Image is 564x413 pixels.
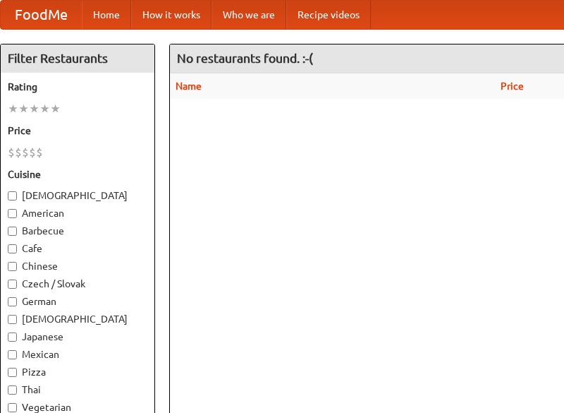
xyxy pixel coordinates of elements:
li: $ [29,145,36,160]
label: Chinese [8,259,147,273]
label: Thai [8,383,147,397]
input: Pizza [8,368,17,377]
input: German [8,297,17,306]
input: Vegetarian [8,403,17,412]
input: Mexican [8,350,17,359]
li: ★ [39,101,50,116]
label: German [8,294,147,309]
input: Czech / Slovak [8,280,17,289]
label: Mexican [8,347,147,361]
li: $ [8,145,15,160]
a: Home [82,1,131,29]
h5: Price [8,124,147,138]
a: Who we are [211,1,286,29]
li: ★ [18,101,29,116]
a: Name [176,80,202,92]
input: [DEMOGRAPHIC_DATA] [8,315,17,324]
label: Cafe [8,241,147,256]
h5: Rating [8,80,147,94]
input: American [8,209,17,218]
input: Barbecue [8,227,17,236]
label: American [8,206,147,220]
label: Czech / Slovak [8,277,147,291]
input: Japanese [8,333,17,342]
a: How it works [131,1,211,29]
label: Japanese [8,330,147,344]
li: ★ [29,101,39,116]
input: Chinese [8,262,17,271]
a: Price [501,80,524,92]
label: [DEMOGRAPHIC_DATA] [8,188,147,203]
input: Cafe [8,244,17,253]
li: $ [36,145,43,160]
input: Thai [8,385,17,395]
h5: Cuisine [8,167,147,181]
label: [DEMOGRAPHIC_DATA] [8,312,147,326]
li: $ [22,145,29,160]
li: $ [15,145,22,160]
a: Recipe videos [286,1,371,29]
li: ★ [8,101,18,116]
input: [DEMOGRAPHIC_DATA] [8,191,17,200]
a: FoodMe [1,1,82,29]
ng-pluralize: No restaurants found. :-( [177,52,313,65]
h4: Filter Restaurants [1,44,154,73]
label: Pizza [8,365,147,379]
label: Barbecue [8,224,147,238]
li: ★ [50,101,61,116]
